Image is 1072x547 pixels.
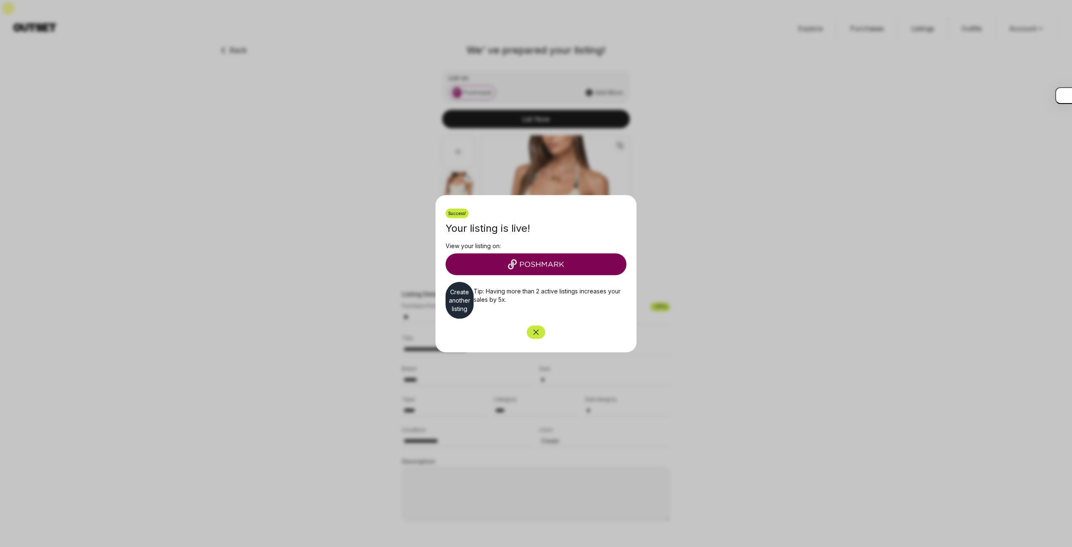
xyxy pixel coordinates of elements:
img: Poshmark logo [449,259,623,269]
div: Success! [446,208,469,218]
a: Create another listing [446,282,474,319]
div: Tip: Having more than 2 active listings increases your sales by 5x. [474,282,626,319]
h2: Your listing is live! [446,221,626,235]
button: Close [527,325,545,339]
p: View your listing on: [446,241,626,253]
